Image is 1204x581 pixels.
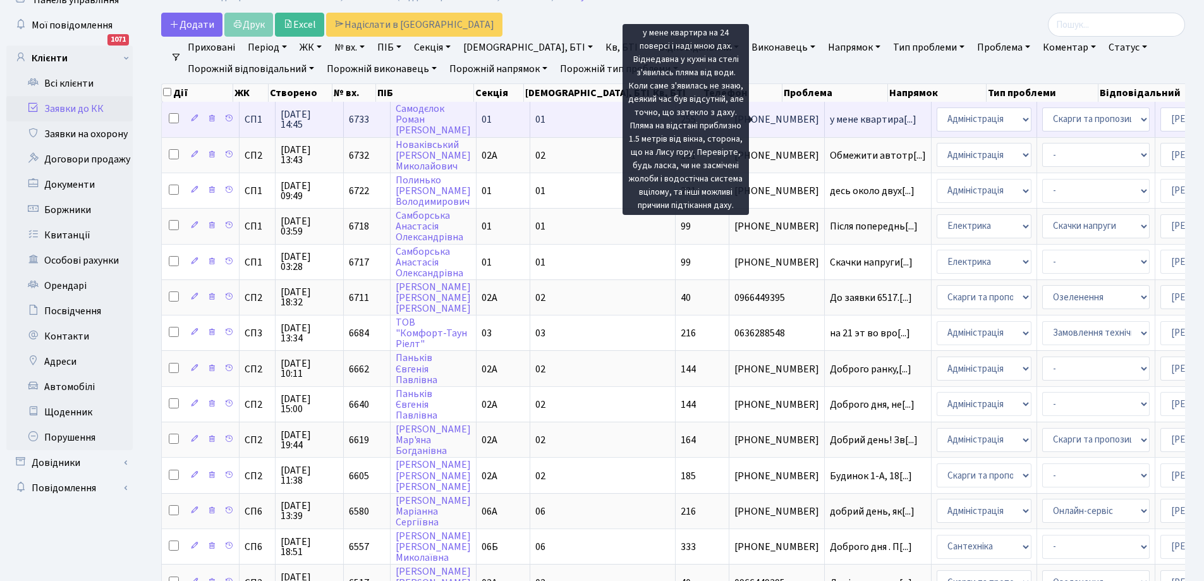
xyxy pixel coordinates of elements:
[329,37,370,58] a: № вх.
[372,37,406,58] a: ПІБ
[349,433,369,447] span: 6619
[535,505,545,518] span: 06
[482,113,492,126] span: 01
[482,184,492,198] span: 01
[349,326,369,340] span: 6684
[746,37,820,58] a: Виконавець
[349,469,369,483] span: 6605
[782,84,887,102] th: Проблема
[269,84,332,102] th: Створено
[482,326,492,340] span: 03
[535,362,545,376] span: 02
[169,18,214,32] span: Додати
[245,435,270,445] span: СП2
[396,209,463,244] a: СамборськаАнастасіяОлександрівна
[349,291,369,305] span: 6711
[6,400,133,425] a: Щоденник
[245,257,270,267] span: СП1
[734,328,819,338] span: 0636288548
[681,540,696,554] span: 333
[349,255,369,269] span: 6717
[734,293,819,303] span: 0966449395
[535,219,545,233] span: 01
[6,374,133,400] a: Автомобілі
[349,113,369,126] span: 6733
[600,37,650,58] a: Кв, БТІ
[233,84,269,102] th: ЖК
[245,506,270,517] span: СП6
[396,529,471,565] a: [PERSON_NAME][PERSON_NAME]Миколаївна
[623,24,749,215] div: у мене квартира на 24 поверсі і наді мною дах. Віднедавна у кухні на стелі з'явилась пляма від во...
[245,186,270,196] span: СП1
[396,352,437,387] a: ПаньківЄвгеніяПавлівна
[6,13,133,38] a: Мої повідомлення1071
[734,186,819,196] span: [PHONE_NUMBER]
[6,121,133,147] a: Заявки на охорону
[734,542,819,552] span: [PHONE_NUMBER]
[6,298,133,324] a: Посвідчення
[281,252,338,272] span: [DATE] 03:28
[281,465,338,486] span: [DATE] 11:38
[32,18,112,32] span: Мої повідомлення
[245,471,270,481] span: СП2
[823,37,885,58] a: Напрямок
[524,84,652,102] th: [DEMOGRAPHIC_DATA], БТІ
[245,364,270,374] span: СП2
[681,219,691,233] span: 99
[349,398,369,412] span: 6640
[281,181,338,201] span: [DATE] 09:49
[396,280,471,315] a: [PERSON_NAME][PERSON_NAME][PERSON_NAME]
[830,326,910,340] span: на 21 эт во вро[...]
[734,257,819,267] span: [PHONE_NUMBER]
[535,398,545,412] span: 02
[6,475,133,501] a: Повідомлення
[681,362,696,376] span: 144
[245,150,270,161] span: СП2
[281,216,338,236] span: [DATE] 03:59
[6,425,133,450] a: Порушення
[482,219,492,233] span: 01
[681,469,696,483] span: 185
[1048,13,1185,37] input: Пошук...
[396,138,471,173] a: Новаківський[PERSON_NAME]Миколайович
[830,540,912,554] span: Доброго дня . П[...]
[245,542,270,552] span: СП6
[6,450,133,475] a: Довідники
[535,540,545,554] span: 06
[245,328,270,338] span: СП3
[162,84,233,102] th: Дії
[349,219,369,233] span: 6718
[6,223,133,248] a: Квитанції
[349,149,369,162] span: 6732
[349,505,369,518] span: 6580
[6,324,133,349] a: Контакти
[482,362,497,376] span: 02А
[281,430,338,450] span: [DATE] 19:44
[396,387,437,422] a: ПаньківЄвгеніяПавлівна
[830,255,913,269] span: Скачки напруги[...]
[535,255,545,269] span: 01
[281,394,338,414] span: [DATE] 15:00
[830,219,918,233] span: Після попереднь[...]
[482,469,497,483] span: 02А
[6,172,133,197] a: Документи
[681,433,696,447] span: 164
[409,37,456,58] a: Секція
[830,362,911,376] span: Доброго ранку,[...]
[396,102,471,137] a: СамодєлокРоман[PERSON_NAME]
[482,255,492,269] span: 01
[482,291,497,305] span: 02А
[734,400,819,410] span: [PHONE_NUMBER]
[830,291,912,305] span: До заявки 6517.[...]
[681,398,696,412] span: 144
[243,37,292,58] a: Період
[349,362,369,376] span: 6662
[332,84,377,102] th: № вх.
[6,248,133,273] a: Особові рахунки
[830,184,915,198] span: десь около двух[...]
[555,58,683,80] a: Порожній тип проблеми
[888,37,970,58] a: Тип проблеми
[482,433,497,447] span: 02А
[275,13,324,37] a: Excel
[681,326,696,340] span: 216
